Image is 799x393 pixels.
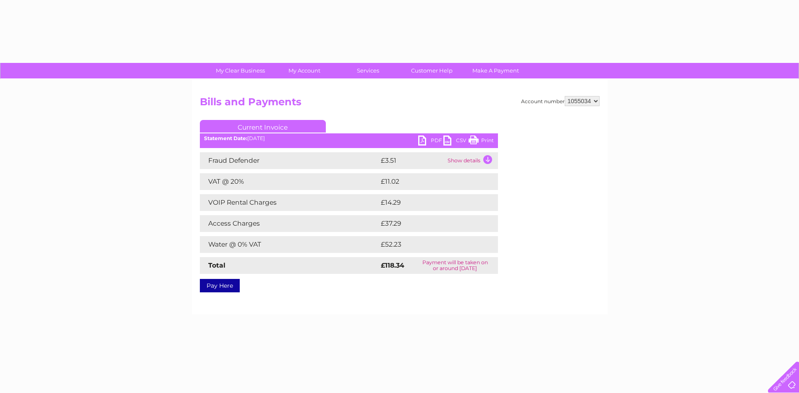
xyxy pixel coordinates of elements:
td: VAT @ 20% [200,173,379,190]
td: Access Charges [200,215,379,232]
h2: Bills and Payments [200,96,600,112]
a: Current Invoice [200,120,326,133]
td: £3.51 [379,152,445,169]
td: VOIP Rental Charges [200,194,379,211]
a: Pay Here [200,279,240,292]
strong: Total [208,261,225,269]
td: Payment will be taken on or around [DATE] [412,257,498,274]
a: My Clear Business [206,63,275,78]
div: [DATE] [200,135,498,141]
td: £14.29 [379,194,480,211]
td: £52.23 [379,236,481,253]
td: Fraud Defender [200,152,379,169]
strong: £118.34 [381,261,404,269]
div: Account number [521,96,600,106]
td: Water @ 0% VAT [200,236,379,253]
a: Services [333,63,403,78]
a: Make A Payment [461,63,530,78]
a: My Account [270,63,339,78]
a: CSV [443,135,469,148]
td: Show details [445,152,498,169]
a: Customer Help [397,63,466,78]
a: Print [469,135,494,148]
a: PDF [418,135,443,148]
b: Statement Date: [204,135,247,141]
td: £37.29 [379,215,481,232]
td: £11.02 [379,173,479,190]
